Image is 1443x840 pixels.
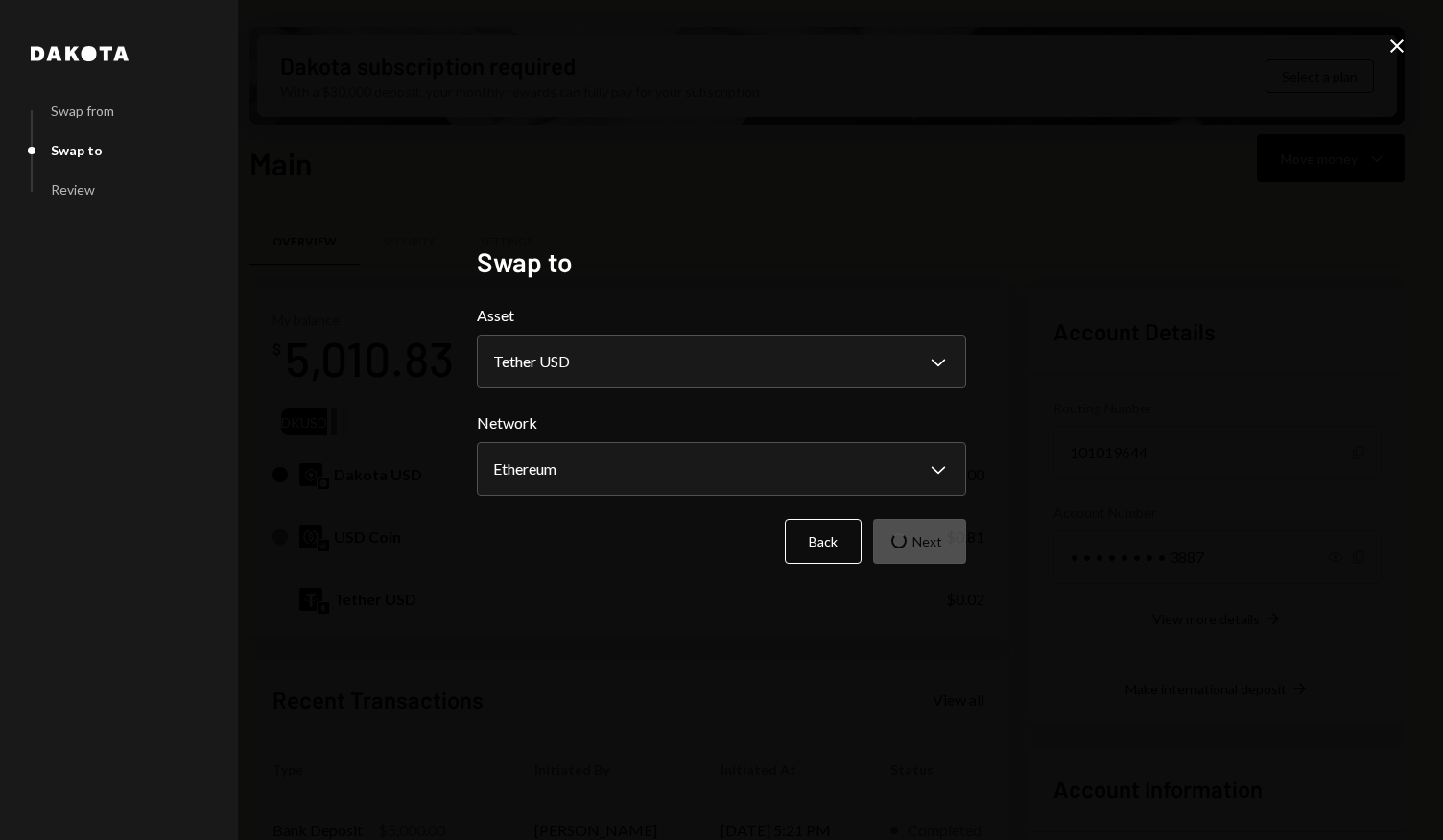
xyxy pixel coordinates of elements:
[51,103,114,119] div: Swap from
[477,442,966,496] button: Network
[477,411,966,434] label: Network
[477,304,966,327] label: Asset
[51,181,95,198] div: Review
[477,244,966,281] h2: Swap to
[477,335,966,388] button: Asset
[51,142,103,158] div: Swap to
[785,519,862,564] button: Back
